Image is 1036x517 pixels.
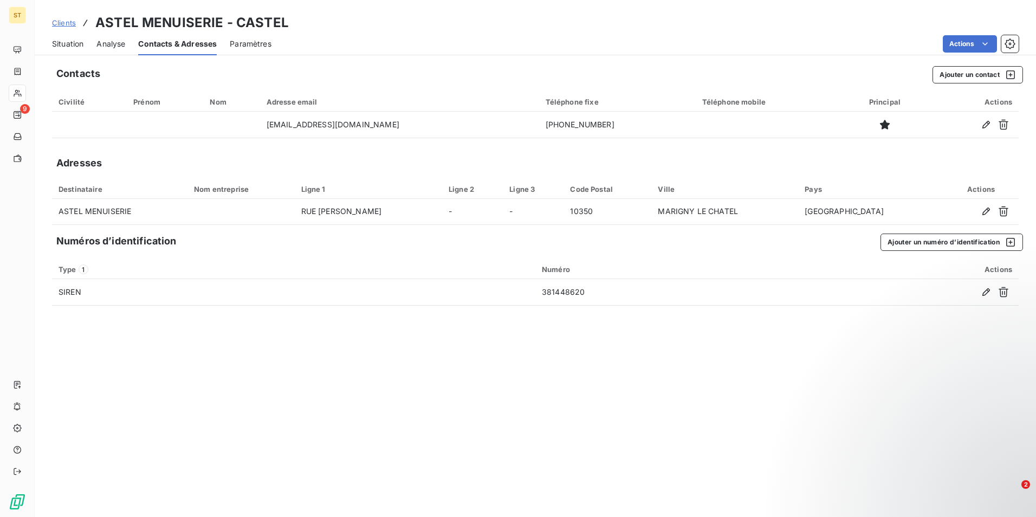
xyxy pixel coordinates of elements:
[798,199,943,225] td: [GEOGRAPHIC_DATA]
[20,104,30,114] span: 9
[651,199,798,225] td: MARIGNY LE CHATEL
[59,98,120,106] div: Civilité
[819,412,1036,488] iframe: Intercom notifications message
[564,199,651,225] td: 10350
[934,98,1012,106] div: Actions
[56,66,100,81] h5: Contacts
[210,98,253,106] div: Nom
[539,112,696,138] td: [PHONE_NUMBER]
[301,185,436,193] div: Ligne 1
[267,98,533,106] div: Adresse email
[950,185,1012,193] div: Actions
[9,7,26,24] div: ST
[95,13,289,33] h3: ASTEL MENUISERIE - CASTEL
[230,38,271,49] span: Paramètres
[535,279,797,305] td: 381448620
[442,199,503,225] td: -
[509,185,557,193] div: Ligne 3
[943,35,997,53] button: Actions
[933,66,1023,83] button: Ajouter un contact
[999,480,1025,506] iframe: Intercom live chat
[52,38,83,49] span: Situation
[79,264,88,274] span: 1
[138,38,217,49] span: Contacts & Adresses
[503,199,564,225] td: -
[56,234,177,249] h5: Numéros d’identification
[52,18,76,27] span: Clients
[1021,480,1030,489] span: 2
[803,265,1012,274] div: Actions
[570,185,645,193] div: Code Postal
[96,38,125,49] span: Analyse
[52,199,187,225] td: ASTEL MENUISERIE
[542,265,790,274] div: Numéro
[260,112,539,138] td: [EMAIL_ADDRESS][DOMAIN_NAME]
[194,185,288,193] div: Nom entreprise
[133,98,197,106] div: Prénom
[546,98,689,106] div: Téléphone fixe
[849,98,921,106] div: Principal
[449,185,496,193] div: Ligne 2
[56,156,102,171] h5: Adresses
[52,279,535,305] td: SIREN
[52,17,76,28] a: Clients
[658,185,792,193] div: Ville
[59,264,529,274] div: Type
[59,185,181,193] div: Destinataire
[702,98,836,106] div: Téléphone mobile
[805,185,937,193] div: Pays
[9,493,26,510] img: Logo LeanPay
[880,234,1023,251] button: Ajouter un numéro d’identification
[295,199,442,225] td: RUE [PERSON_NAME]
